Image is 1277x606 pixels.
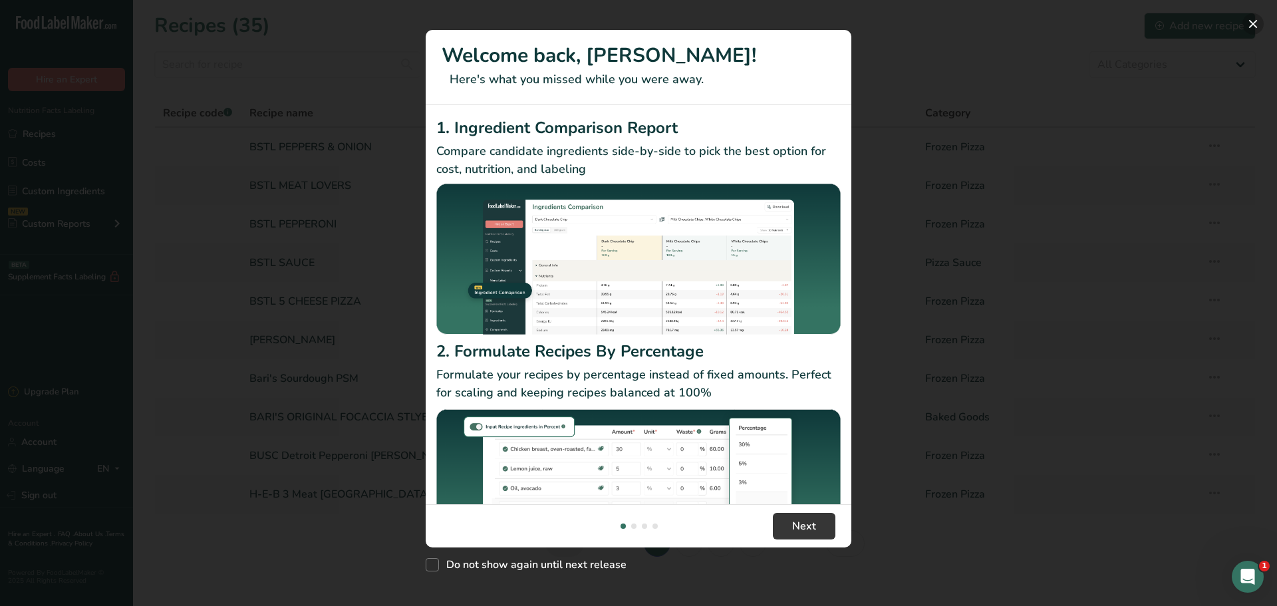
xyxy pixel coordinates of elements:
[436,339,841,363] h2: 2. Formulate Recipes By Percentage
[773,513,835,539] button: Next
[436,184,841,335] img: Ingredient Comparison Report
[1232,561,1264,593] iframe: Intercom live chat
[436,142,841,178] p: Compare candidate ingredients side-by-side to pick the best option for cost, nutrition, and labeling
[442,71,835,88] p: Here's what you missed while you were away.
[436,116,841,140] h2: 1. Ingredient Comparison Report
[442,41,835,71] h1: Welcome back, [PERSON_NAME]!
[1259,561,1270,571] span: 1
[792,518,816,534] span: Next
[436,407,841,567] img: Formulate Recipes By Percentage
[439,558,627,571] span: Do not show again until next release
[436,366,841,402] p: Formulate your recipes by percentage instead of fixed amounts. Perfect for scaling and keeping re...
